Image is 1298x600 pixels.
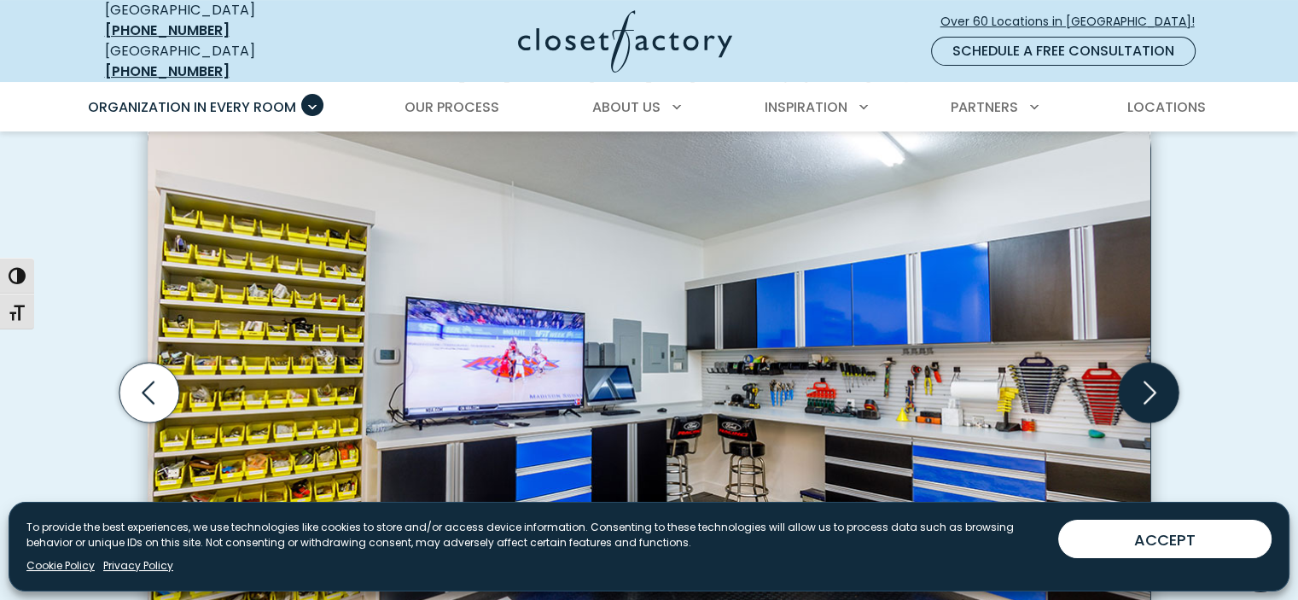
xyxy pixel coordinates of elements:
nav: Primary Menu [76,84,1223,131]
a: [PHONE_NUMBER] [105,20,230,40]
div: [GEOGRAPHIC_DATA] [105,41,352,82]
a: Schedule a Free Consultation [931,37,1196,66]
span: Over 60 Locations in [GEOGRAPHIC_DATA]! [940,13,1208,31]
button: Next slide [1112,356,1185,429]
span: Partners [951,97,1018,117]
span: Locations [1126,97,1205,117]
img: Closet Factory Logo [518,10,732,73]
button: ACCEPT [1058,520,1272,558]
span: Organization in Every Room [88,97,296,117]
span: Our Process [405,97,499,117]
p: To provide the best experiences, we use technologies like cookies to store and/or access device i... [26,520,1045,550]
span: Inspiration [765,97,847,117]
button: Previous slide [113,356,186,429]
a: Privacy Policy [103,558,173,574]
a: [PHONE_NUMBER] [105,61,230,81]
a: Over 60 Locations in [GEOGRAPHIC_DATA]! [940,7,1209,37]
span: About Us [592,97,661,117]
a: Cookie Policy [26,558,95,574]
